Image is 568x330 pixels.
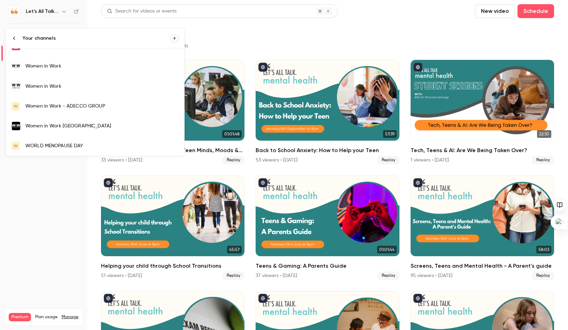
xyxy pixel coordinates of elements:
[25,103,179,110] div: Women in Work - ADECCO GROUP
[25,142,179,149] div: WORLD MENOPAUSE DAY
[25,63,179,70] div: Women in Work
[14,103,18,109] span: W
[25,123,179,129] div: Women in Work [GEOGRAPHIC_DATA]
[12,62,20,70] img: Women in Work
[12,122,20,130] img: Women in Work US
[25,83,179,90] div: Women in Work
[12,82,20,91] img: Women in Work
[14,143,18,149] span: W
[23,35,170,42] div: Your channels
